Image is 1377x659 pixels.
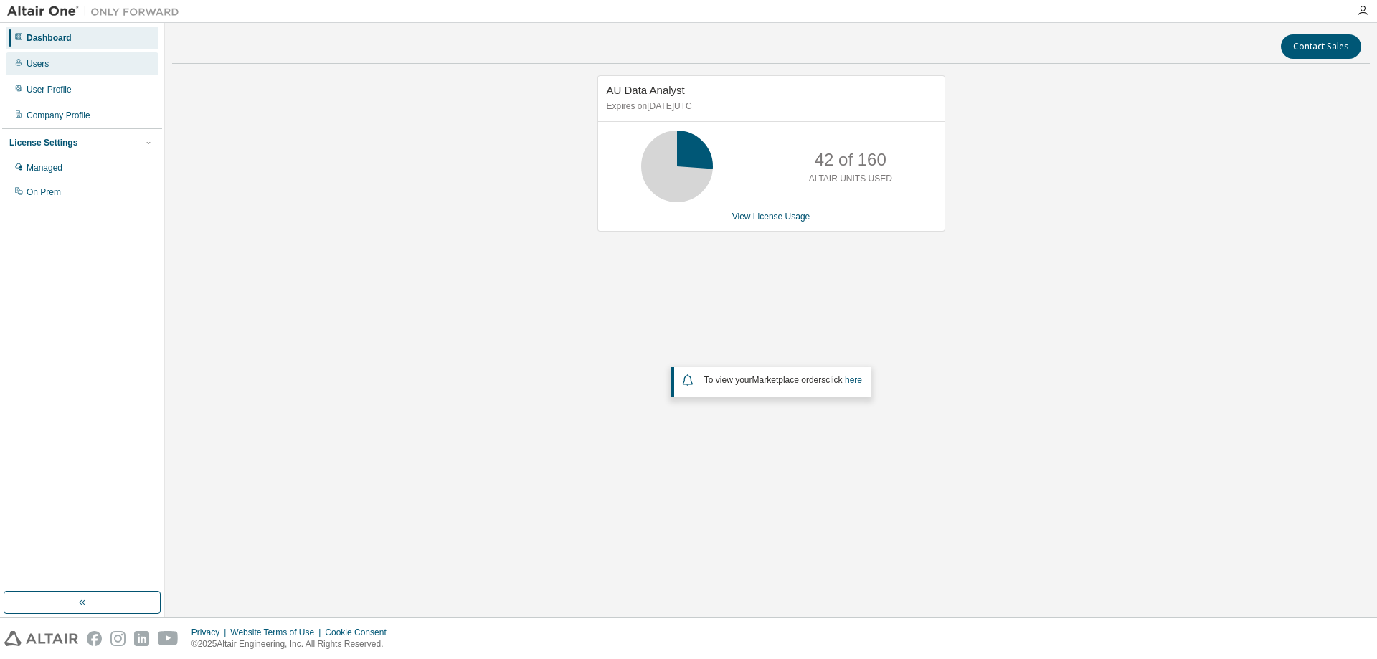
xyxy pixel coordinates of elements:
button: Contact Sales [1281,34,1361,59]
img: Altair One [7,4,186,19]
img: facebook.svg [87,631,102,646]
div: Privacy [191,627,230,638]
a: View License Usage [732,212,810,222]
img: linkedin.svg [134,631,149,646]
div: On Prem [27,186,61,198]
span: AU Data Analyst [607,84,685,96]
div: Company Profile [27,110,90,121]
div: User Profile [27,84,72,95]
div: Managed [27,162,62,174]
img: youtube.svg [158,631,179,646]
img: altair_logo.svg [4,631,78,646]
div: Users [27,58,49,70]
em: Marketplace orders [752,375,826,385]
div: Website Terms of Use [230,627,325,638]
p: Expires on [DATE] UTC [607,100,932,113]
span: To view your click [704,375,862,385]
a: here [845,375,862,385]
p: ALTAIR UNITS USED [809,173,892,185]
div: License Settings [9,137,77,148]
div: Cookie Consent [325,627,394,638]
p: 42 of 160 [815,148,886,172]
img: instagram.svg [110,631,126,646]
p: © 2025 Altair Engineering, Inc. All Rights Reserved. [191,638,395,650]
div: Dashboard [27,32,72,44]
